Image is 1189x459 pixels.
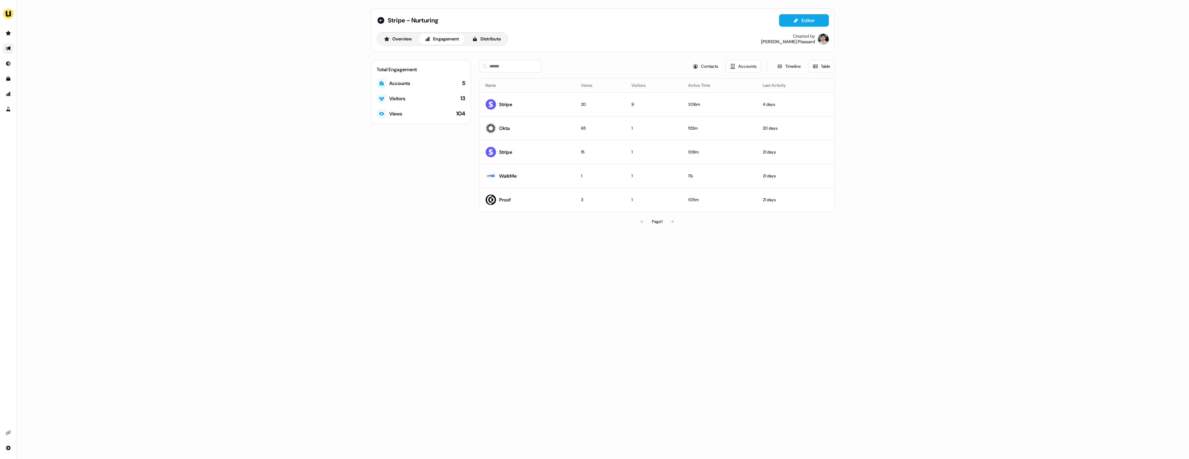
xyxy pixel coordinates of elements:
[763,172,829,179] div: 21 days
[808,60,835,73] button: Table
[631,101,677,108] div: 9
[3,73,14,84] a: Go to templates
[389,110,402,117] div: Views
[626,78,683,92] th: Visitors
[688,196,752,203] div: 1:05m
[793,34,815,39] div: Created by
[581,125,620,132] div: 65
[631,125,677,132] div: 1
[779,18,829,25] a: Editor
[3,427,14,438] a: Go to integrations
[466,34,507,45] button: Distribute
[688,60,723,73] button: Contacts
[388,16,438,25] span: Stripe - Nurturing
[688,172,752,179] div: 17s
[757,78,834,92] th: Last Activity
[725,60,761,73] button: Accounts
[3,28,14,39] a: Go to prospects
[763,196,829,203] div: 21 days
[688,101,752,108] div: 3:06m
[499,125,510,132] div: Okta
[3,43,14,54] a: Go to outbound experience
[460,95,465,102] div: 13
[763,149,829,156] div: 21 days
[763,125,829,132] div: 20 days
[3,58,14,69] a: Go to Inbound
[3,88,14,100] a: Go to attribution
[480,78,575,92] th: Name
[419,34,465,45] button: Engagement
[631,196,677,203] div: 1
[818,34,829,45] img: Vincent
[378,34,418,45] button: Overview
[688,149,752,156] div: 1:09m
[389,95,405,102] div: Visitors
[3,442,14,453] a: Go to integrations
[763,101,829,108] div: 4 days
[377,66,465,73] div: Total Engagement
[683,78,757,92] th: Active Time
[499,101,512,108] div: Stripe
[499,196,511,203] div: Proof
[581,196,620,203] div: 3
[581,172,620,179] div: 1
[462,79,465,87] div: 5
[456,110,465,118] div: 104
[389,80,410,87] div: Accounts
[499,172,517,179] div: WalkMe
[631,172,677,179] div: 1
[779,14,829,27] button: Editor
[581,101,620,108] div: 20
[773,60,805,73] button: Timeline
[631,149,677,156] div: 1
[3,104,14,115] a: Go to experiments
[499,149,512,156] div: Stripe
[688,125,752,132] div: 11:12m
[575,78,626,92] th: Views
[761,39,815,45] div: [PERSON_NAME] Plassard
[581,149,620,156] div: 15
[652,218,662,225] div: Page 1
